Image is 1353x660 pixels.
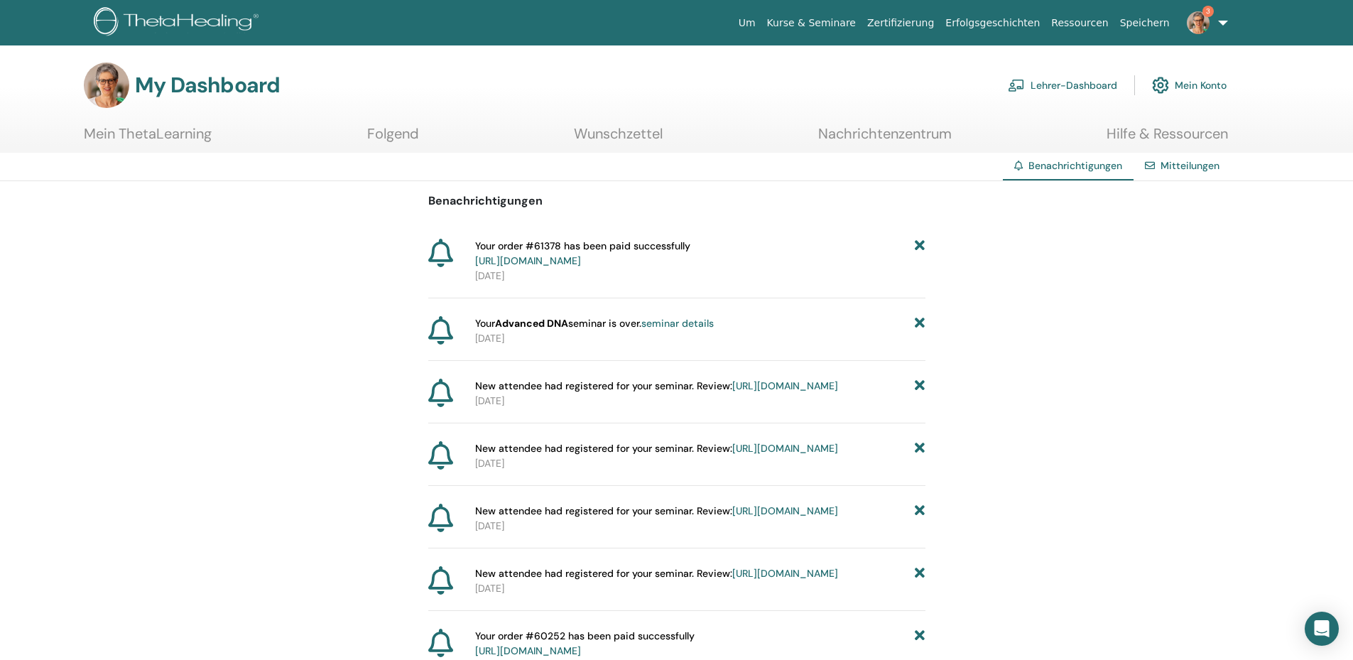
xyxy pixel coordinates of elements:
[475,239,690,269] span: Your order #61378 has been paid successfully
[475,519,925,534] p: [DATE]
[84,63,129,108] img: default.jpg
[1187,11,1210,34] img: default.jpg
[135,72,280,98] h3: My Dashboard
[475,456,925,471] p: [DATE]
[732,504,838,517] a: [URL][DOMAIN_NAME]
[495,317,568,330] strong: Advanced DNA
[1028,159,1122,172] span: Benachrichtigungen
[732,379,838,392] a: [URL][DOMAIN_NAME]
[1114,10,1175,36] a: Speichern
[1305,612,1339,646] div: Open Intercom Messenger
[475,644,581,657] a: [URL][DOMAIN_NAME]
[732,567,838,580] a: [URL][DOMAIN_NAME]
[84,125,212,153] a: Mein ThetaLearning
[475,254,581,267] a: [URL][DOMAIN_NAME]
[1107,125,1228,153] a: Hilfe & Ressourcen
[1161,159,1219,172] a: Mitteilungen
[475,441,838,456] span: New attendee had registered for your seminar. Review:
[1045,10,1114,36] a: Ressourcen
[818,125,952,153] a: Nachrichtenzentrum
[475,269,925,283] p: [DATE]
[940,10,1045,36] a: Erfolgsgeschichten
[475,504,838,519] span: New attendee had registered for your seminar. Review:
[574,125,663,153] a: Wunschzettel
[732,442,838,455] a: [URL][DOMAIN_NAME]
[761,10,862,36] a: Kurse & Seminare
[641,317,714,330] a: seminar details
[862,10,940,36] a: Zertifizierung
[1152,73,1169,97] img: cog.svg
[1008,79,1025,92] img: chalkboard-teacher.svg
[475,581,925,596] p: [DATE]
[428,193,925,210] p: Benachrichtigungen
[1008,70,1117,101] a: Lehrer-Dashboard
[475,566,838,581] span: New attendee had registered for your seminar. Review:
[475,331,925,346] p: [DATE]
[1152,70,1227,101] a: Mein Konto
[1202,6,1214,17] span: 3
[475,629,695,659] span: Your order #60252 has been paid successfully
[94,7,263,39] img: logo.png
[475,394,925,409] p: [DATE]
[475,379,838,394] span: New attendee had registered for your seminar. Review:
[475,316,714,331] span: Your seminar is over.
[733,10,761,36] a: Um
[367,125,419,153] a: Folgend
